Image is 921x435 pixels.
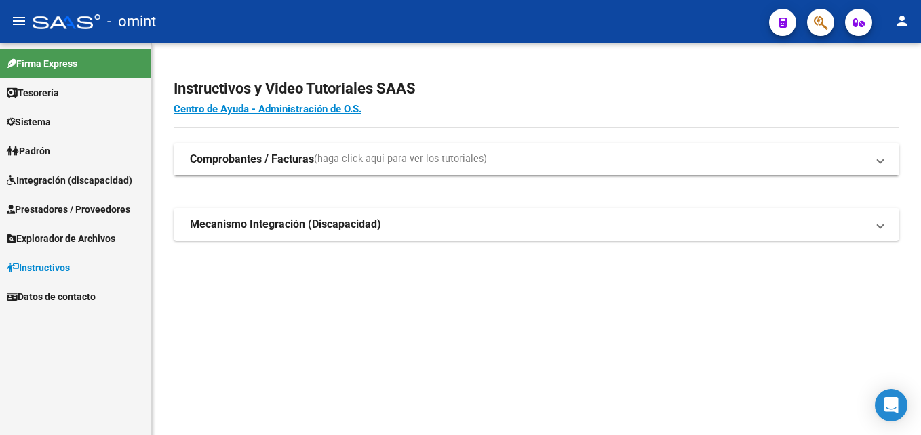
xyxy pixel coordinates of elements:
div: Open Intercom Messenger [875,389,907,421]
span: Explorador de Archivos [7,231,115,246]
strong: Comprobantes / Facturas [190,152,314,167]
mat-icon: person [894,13,910,29]
mat-icon: menu [11,13,27,29]
span: Firma Express [7,56,77,71]
strong: Mecanismo Integración (Discapacidad) [190,217,381,232]
span: - omint [107,7,156,37]
span: Datos de contacto [7,289,96,304]
span: Prestadores / Proveedores [7,202,130,217]
mat-expansion-panel-header: Comprobantes / Facturas(haga click aquí para ver los tutoriales) [174,143,899,175]
mat-expansion-panel-header: Mecanismo Integración (Discapacidad) [174,208,899,241]
span: Sistema [7,115,51,129]
span: Integración (discapacidad) [7,173,132,188]
span: Instructivos [7,260,70,275]
span: Padrón [7,144,50,159]
span: (haga click aquí para ver los tutoriales) [314,152,487,167]
h2: Instructivos y Video Tutoriales SAAS [174,76,899,102]
a: Centro de Ayuda - Administración de O.S. [174,103,361,115]
span: Tesorería [7,85,59,100]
